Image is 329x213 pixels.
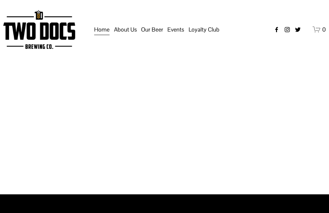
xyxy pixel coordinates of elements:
a: Facebook [273,26,280,33]
a: 0 items in cart [313,25,326,33]
span: 0 [322,26,326,33]
a: folder dropdown [189,23,219,36]
span: About Us [114,24,137,35]
a: folder dropdown [114,23,137,36]
a: twitter-unauth [295,26,301,33]
h1: Beer is Art. [4,115,325,143]
a: folder dropdown [167,23,184,36]
span: Events [167,24,184,35]
a: instagram-unauth [284,26,290,33]
span: Loyalty Club [189,24,219,35]
span: Our Beer [141,24,163,35]
img: Two Docs Brewing Co. [3,10,75,49]
a: folder dropdown [141,23,163,36]
a: Home [94,23,110,36]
